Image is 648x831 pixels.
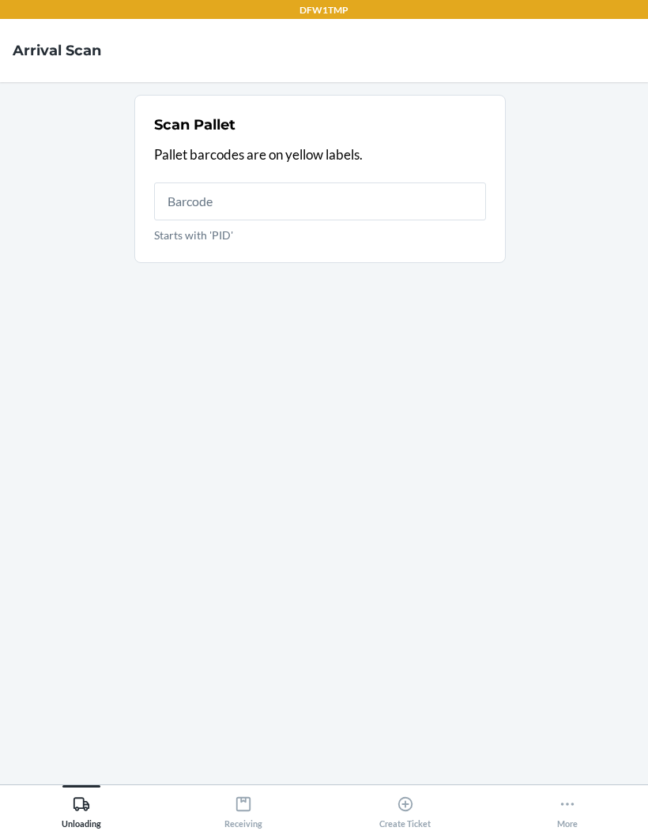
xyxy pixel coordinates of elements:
[13,40,101,61] h4: Arrival Scan
[324,785,486,829] button: Create Ticket
[62,789,101,829] div: Unloading
[154,115,235,135] h2: Scan Pallet
[300,3,348,17] p: DFW1TMP
[154,227,486,243] p: Starts with 'PID'
[486,785,648,829] button: More
[154,145,486,165] p: Pallet barcodes are on yellow labels.
[224,789,262,829] div: Receiving
[379,789,431,829] div: Create Ticket
[154,182,486,220] input: Starts with 'PID'
[162,785,324,829] button: Receiving
[557,789,578,829] div: More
